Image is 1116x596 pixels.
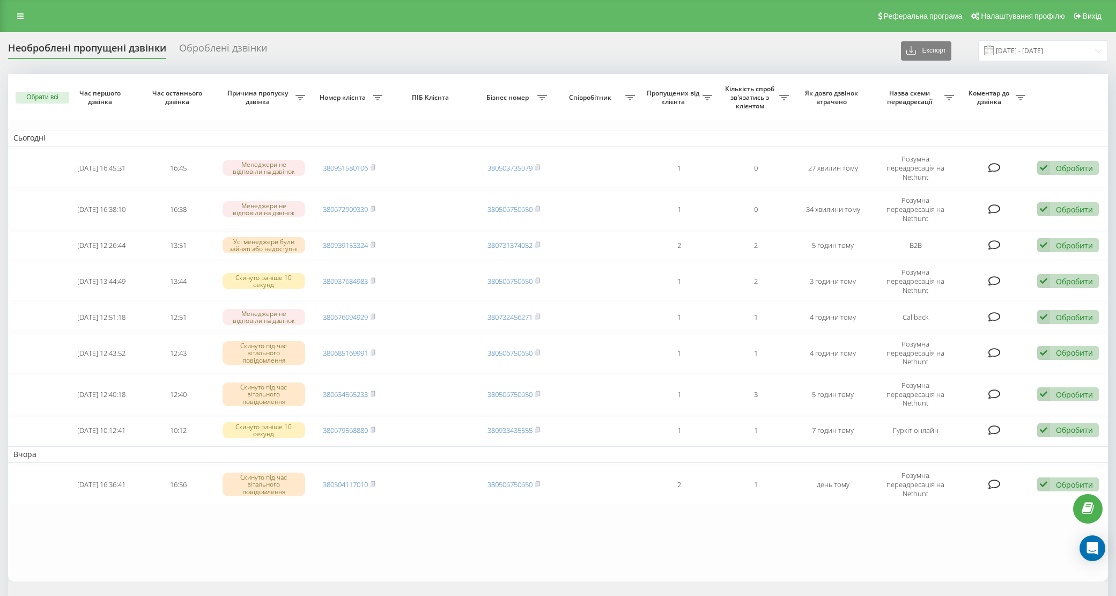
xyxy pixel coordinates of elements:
[1056,348,1093,358] div: Обробити
[323,240,368,250] a: 380939153324
[140,333,217,372] td: 12:43
[718,416,795,445] td: 1
[871,262,959,301] td: Розумна переадресація на Nethunt
[487,312,533,322] a: 380732456271
[871,465,959,504] td: Розумна переадресація на Nethunt
[794,303,871,332] td: 4 години тому
[223,341,305,365] div: Скинуто під час вітального повідомлення
[965,89,1016,106] span: Коментар до дзвінка
[1056,204,1093,215] div: Обробити
[901,41,951,61] button: Експорт
[718,190,795,229] td: 0
[1056,425,1093,435] div: Обробити
[397,93,467,102] span: ПІБ Клієнта
[8,446,1108,462] td: Вчора
[323,389,368,399] a: 380634565233
[640,303,718,332] td: 1
[63,190,141,229] td: [DATE] 16:38:10
[794,333,871,372] td: 4 години тому
[487,163,533,173] a: 380503735079
[487,240,533,250] a: 380731374052
[640,262,718,301] td: 1
[223,422,305,438] div: Скинуто раніше 10 секунд
[1056,240,1093,251] div: Обробити
[16,92,69,104] button: Обрати всі
[63,333,141,372] td: [DATE] 12:43:52
[140,231,217,260] td: 13:51
[794,416,871,445] td: 7 годин тому
[718,231,795,260] td: 2
[640,149,718,188] td: 1
[803,89,863,106] span: Як довго дзвінок втрачено
[72,89,131,106] span: Час першого дзвінка
[487,480,533,489] a: 380506750650
[884,12,963,20] span: Реферальна програма
[1056,389,1093,400] div: Обробити
[646,89,703,106] span: Пропущених від клієнта
[871,416,959,445] td: Гуркіт онлайн
[794,262,871,301] td: 3 години тому
[871,374,959,414] td: Розумна переадресація на Nethunt
[140,149,217,188] td: 16:45
[316,93,373,102] span: Номер клієнта
[871,303,959,332] td: Callback
[140,416,217,445] td: 10:12
[63,374,141,414] td: [DATE] 12:40:18
[718,465,795,504] td: 1
[718,303,795,332] td: 1
[63,465,141,504] td: [DATE] 16:36:41
[63,262,141,301] td: [DATE] 13:44:49
[223,382,305,406] div: Скинуто під час вітального повідомлення
[140,374,217,414] td: 12:40
[63,303,141,332] td: [DATE] 12:51:18
[487,389,533,399] a: 380506750650
[323,204,368,214] a: 380672909339
[871,333,959,372] td: Розумна переадресація на Nethunt
[1056,312,1093,322] div: Обробити
[794,231,871,260] td: 5 годин тому
[140,303,217,332] td: 12:51
[223,89,295,106] span: Причина пропуску дзвінка
[323,163,368,173] a: 380951580106
[1080,535,1105,561] div: Open Intercom Messenger
[794,465,871,504] td: день тому
[481,93,538,102] span: Бізнес номер
[794,374,871,414] td: 5 годин тому
[640,231,718,260] td: 2
[487,204,533,214] a: 380506750650
[323,276,368,286] a: 380937684983
[877,89,944,106] span: Назва схеми переадресації
[558,93,625,102] span: Співробітник
[323,425,368,435] a: 380679568880
[223,309,305,325] div: Менеджери не відповіли на дзвінок
[223,160,305,176] div: Менеджери не відповіли на дзвінок
[718,262,795,301] td: 2
[323,312,368,322] a: 380676094929
[179,42,267,59] div: Оброблені дзвінки
[718,149,795,188] td: 0
[871,149,959,188] td: Розумна переадресація на Nethunt
[981,12,1065,20] span: Налаштування профілю
[640,374,718,414] td: 1
[63,231,141,260] td: [DATE] 12:26:44
[63,416,141,445] td: [DATE] 10:12:41
[8,42,166,59] div: Необроблені пропущені дзвінки
[223,273,305,289] div: Скинуто раніше 10 секунд
[723,85,780,110] span: Кількість спроб зв'язатись з клієнтом
[487,276,533,286] a: 380506750650
[323,348,368,358] a: 380685169991
[149,89,208,106] span: Час останнього дзвінка
[1056,276,1093,286] div: Обробити
[794,190,871,229] td: 34 хвилини тому
[140,262,217,301] td: 13:44
[640,416,718,445] td: 1
[223,201,305,217] div: Менеджери не відповіли на дзвінок
[223,473,305,496] div: Скинуто під час вітального повідомлення
[63,149,141,188] td: [DATE] 16:45:31
[8,130,1108,146] td: Сьогодні
[718,333,795,372] td: 1
[140,465,217,504] td: 16:56
[794,149,871,188] td: 27 хвилин тому
[640,333,718,372] td: 1
[140,190,217,229] td: 16:38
